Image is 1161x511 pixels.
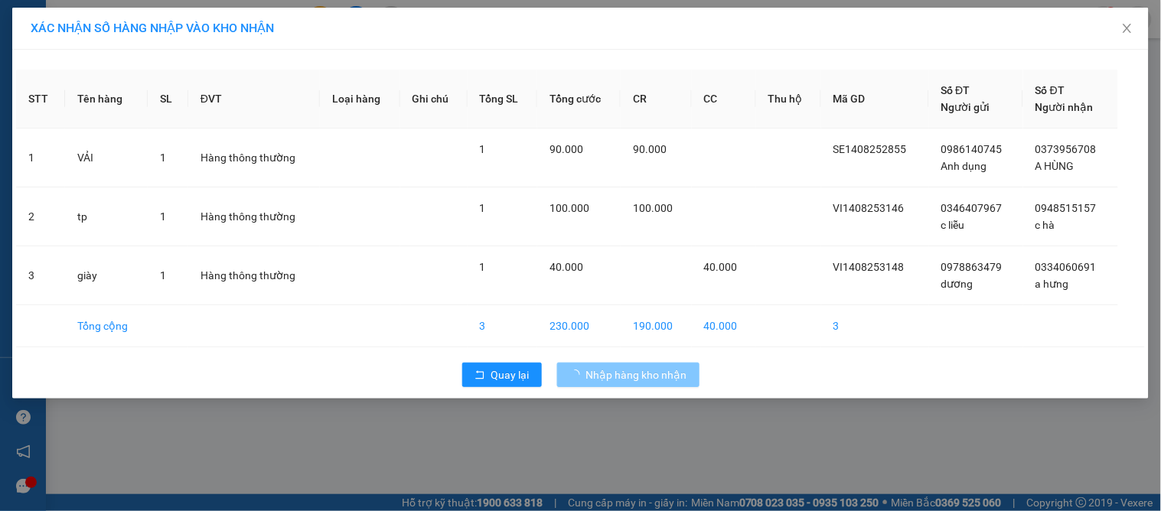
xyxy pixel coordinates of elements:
[462,363,542,387] button: rollbackQuay lại
[65,246,148,305] td: giày
[188,129,320,187] td: Hàng thông thường
[468,70,537,129] th: Tổng SL
[160,269,166,282] span: 1
[475,369,485,382] span: rollback
[16,187,65,246] td: 2
[550,261,583,273] span: 40.000
[821,305,929,347] td: 3
[16,129,65,187] td: 1
[550,143,583,155] span: 90.000
[586,366,687,383] span: Nhập hàng kho nhận
[1035,160,1075,172] span: A HÙNG
[550,202,589,214] span: 100.000
[65,129,148,187] td: VẢI
[941,101,990,113] span: Người gửi
[1035,101,1094,113] span: Người nhận
[537,305,621,347] td: 230.000
[16,246,65,305] td: 3
[1035,219,1055,231] span: c hà
[941,84,970,96] span: Số ĐT
[557,363,700,387] button: Nhập hàng kho nhận
[1035,278,1069,290] span: a hưng
[1035,143,1097,155] span: 0373956708
[621,70,692,129] th: CR
[833,143,907,155] span: SE1408252855
[491,366,530,383] span: Quay lại
[480,261,486,273] span: 1
[941,261,1003,273] span: 0978863479
[1035,84,1065,96] span: Số ĐT
[480,202,486,214] span: 1
[1035,202,1097,214] span: 0948515157
[821,70,929,129] th: Mã GD
[941,143,1003,155] span: 0986140745
[188,70,320,129] th: ĐVT
[1121,22,1133,34] span: close
[320,70,400,129] th: Loại hàng
[833,202,905,214] span: VI1408253146
[692,305,756,347] td: 40.000
[569,369,586,380] span: loading
[65,187,148,246] td: tp
[704,261,738,273] span: 40.000
[480,143,486,155] span: 1
[537,70,621,129] th: Tổng cước
[65,305,148,347] td: Tổng cộng
[941,160,987,172] span: Anh dụng
[941,278,973,290] span: dương
[833,261,905,273] span: VI1408253148
[633,143,667,155] span: 90.000
[941,202,1003,214] span: 0346407967
[941,219,965,231] span: c liễu
[756,70,821,129] th: Thu hộ
[31,21,274,35] span: XÁC NHẬN SỐ HÀNG NHẬP VÀO KHO NHẬN
[692,70,756,129] th: CC
[188,246,320,305] td: Hàng thông thường
[621,305,692,347] td: 190.000
[16,70,65,129] th: STT
[1106,8,1149,50] button: Close
[188,187,320,246] td: Hàng thông thường
[633,202,673,214] span: 100.000
[65,70,148,129] th: Tên hàng
[148,70,188,129] th: SL
[400,70,468,129] th: Ghi chú
[160,151,166,164] span: 1
[1035,261,1097,273] span: 0334060691
[160,210,166,223] span: 1
[468,305,537,347] td: 3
